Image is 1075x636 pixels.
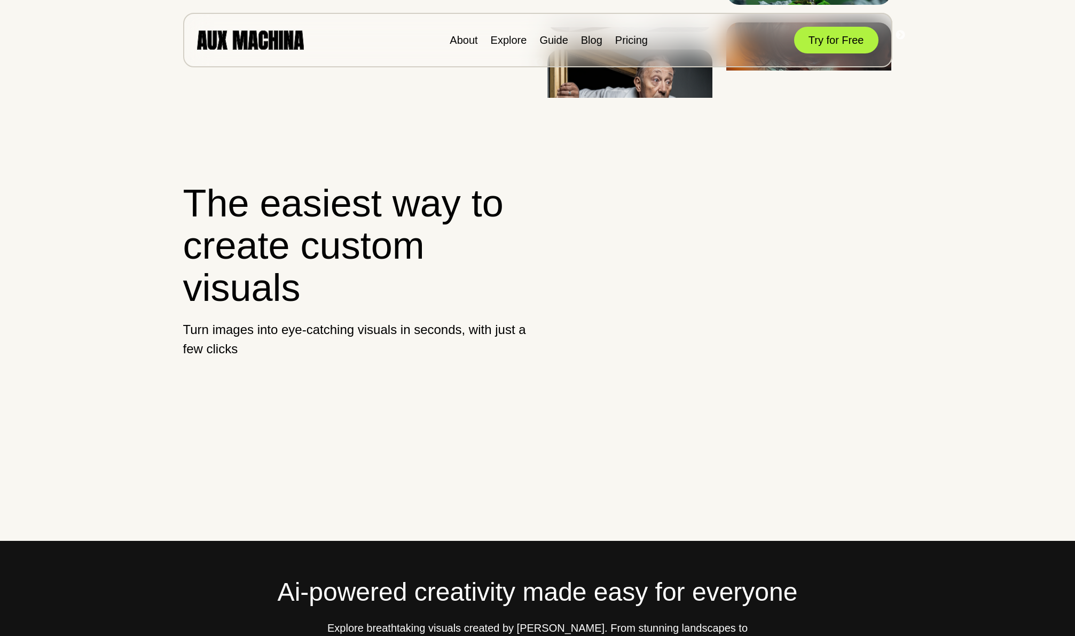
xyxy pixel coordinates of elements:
h1: The easiest way to create custom visuals [183,182,529,309]
button: Try for Free [794,27,878,53]
a: Explore [491,34,527,46]
a: Pricing [615,34,648,46]
h2: Ai-powered creativity made easy for everyone [183,573,892,611]
p: Turn images into eye-catching visuals in seconds, with just a few clicks [183,320,529,359]
a: Guide [539,34,568,46]
a: Blog [581,34,602,46]
button: Next [716,57,726,68]
a: About [450,34,477,46]
img: AUX MACHINA [197,30,304,49]
button: Previous [533,57,544,68]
